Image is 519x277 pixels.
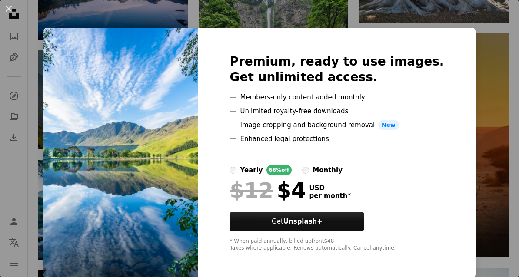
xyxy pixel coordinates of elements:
span: per month * [309,192,351,200]
li: Members-only content added monthly [230,92,444,102]
li: Unlimited royalty-free downloads [230,106,444,116]
div: monthly [313,165,343,175]
li: Enhanced legal protections [230,134,444,144]
button: GetUnsplash+ [230,212,364,231]
div: $4 [230,179,306,201]
span: $12 [230,179,273,201]
input: monthly [302,167,309,174]
span: New [378,120,399,130]
strong: Unsplash+ [283,218,323,225]
li: Image cropping and background removal [230,120,444,130]
input: yearly66%off [230,167,236,174]
div: 66% off [266,165,292,175]
div: yearly [240,165,263,175]
h2: Premium, ready to use images. Get unlimited access. [230,54,444,85]
span: USD [309,184,351,192]
div: * When paid annually, billed upfront $48 Taxes where applicable. Renews automatically. Cancel any... [230,238,444,252]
